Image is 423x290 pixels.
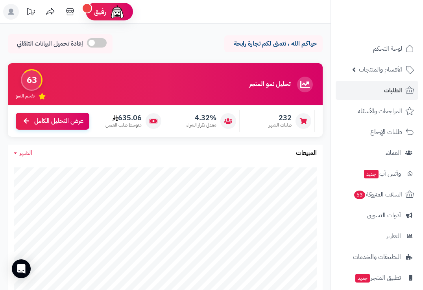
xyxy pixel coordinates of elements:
span: تقييم النمو [16,93,35,99]
a: التقارير [336,227,418,246]
img: ai-face.png [109,4,125,20]
a: طلبات الإرجاع [336,123,418,141]
span: السلات المتروكة [353,189,402,200]
img: logo-2.png [369,20,416,37]
div: Open Intercom Messenger [12,259,31,278]
span: الشهر [19,148,32,158]
span: جديد [355,274,370,283]
a: السلات المتروكة53 [336,185,418,204]
a: الشهر [14,149,32,158]
h3: تحليل نمو المتجر [249,81,290,88]
span: متوسط طلب العميل [105,122,142,128]
span: العملاء [386,147,401,158]
span: لوحة التحكم [373,43,402,54]
h3: المبيعات [296,150,317,157]
span: طلبات الإرجاع [370,127,402,138]
p: حياكم الله ، نتمنى لكم تجارة رابحة [230,39,317,48]
span: 635.06 [105,114,142,122]
span: معدل تكرار الشراء [187,122,216,128]
span: الأقسام والمنتجات [359,64,402,75]
span: تطبيق المتجر [355,272,401,283]
span: إعادة تحميل البيانات التلقائي [17,39,83,48]
span: الطلبات [384,85,402,96]
span: المراجعات والأسئلة [358,106,402,117]
span: وآتس آب [363,168,401,179]
a: تحديثات المنصة [21,4,41,22]
span: جديد [364,170,379,178]
a: المراجعات والأسئلة [336,102,418,121]
a: التطبيقات والخدمات [336,248,418,266]
span: طلبات الشهر [269,122,292,128]
a: وآتس آبجديد [336,164,418,183]
span: 232 [269,114,292,122]
span: عرض التحليل الكامل [34,117,83,126]
a: عرض التحليل الكامل [16,113,89,130]
a: العملاء [336,143,418,162]
span: 4.32% [187,114,216,122]
span: 53 [354,191,365,199]
a: الطلبات [336,81,418,100]
span: التقارير [386,231,401,242]
a: تطبيق المتجرجديد [336,268,418,287]
span: أدوات التسويق [367,210,401,221]
a: لوحة التحكم [336,39,418,58]
span: رفيق [94,7,106,17]
span: التطبيقات والخدمات [353,251,401,262]
a: أدوات التسويق [336,206,418,225]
